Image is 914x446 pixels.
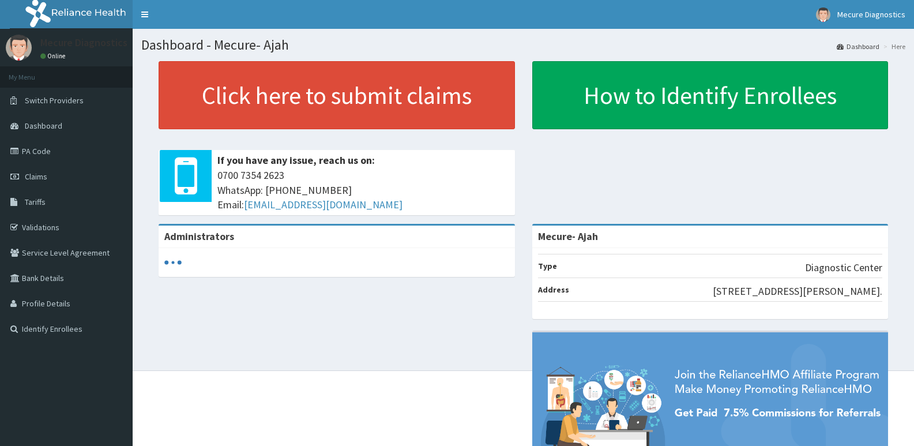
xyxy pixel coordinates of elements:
[837,42,879,51] a: Dashboard
[25,171,47,182] span: Claims
[6,35,32,61] img: User Image
[217,168,509,212] span: 0700 7354 2623 WhatsApp: [PHONE_NUMBER] Email:
[538,230,598,243] strong: Mecure- Ajah
[217,153,375,167] b: If you have any issue, reach us on:
[244,198,403,211] a: [EMAIL_ADDRESS][DOMAIN_NAME]
[25,197,46,207] span: Tariffs
[40,38,127,48] p: Mecure Diagnostics
[837,9,905,20] span: Mecure Diagnostics
[25,121,62,131] span: Dashboard
[532,61,889,129] a: How to Identify Enrollees
[141,38,905,53] h1: Dashboard - Mecure- Ajah
[164,230,234,243] b: Administrators
[159,61,515,129] a: Click here to submit claims
[713,284,882,299] p: [STREET_ADDRESS][PERSON_NAME].
[805,260,882,275] p: Diagnostic Center
[538,284,569,295] b: Address
[881,42,905,51] li: Here
[40,52,68,60] a: Online
[25,95,84,106] span: Switch Providers
[816,8,830,22] img: User Image
[538,261,557,271] b: Type
[164,254,182,271] svg: audio-loading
